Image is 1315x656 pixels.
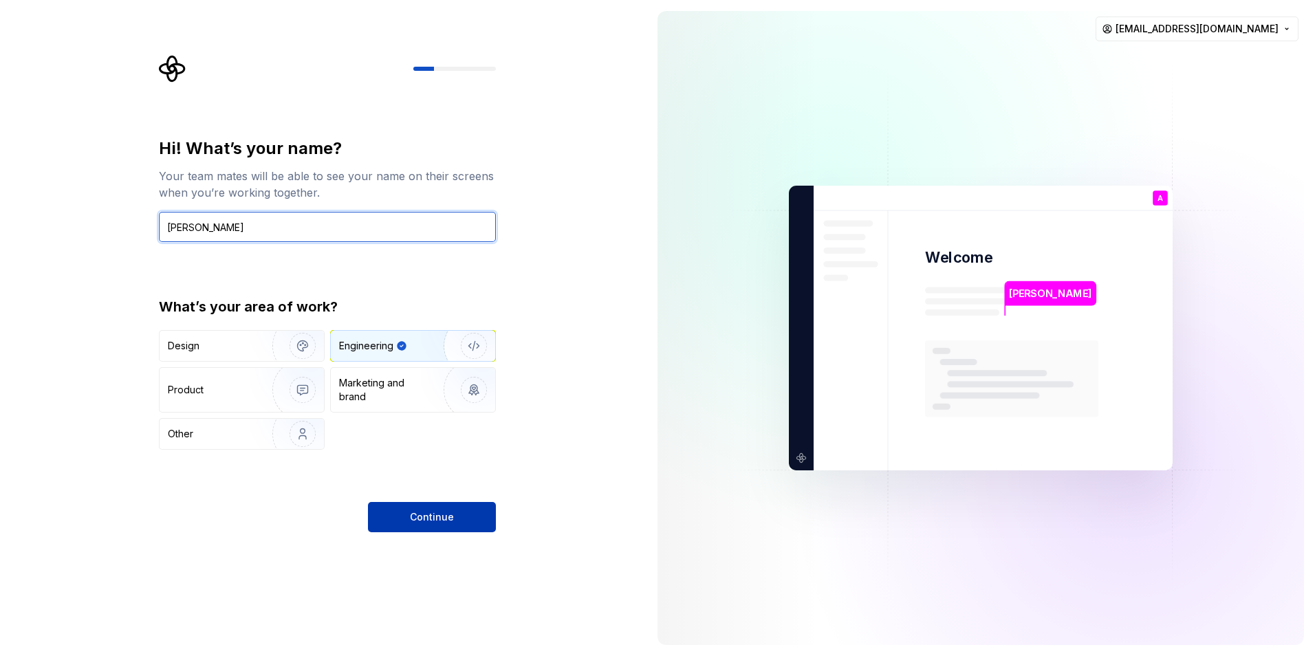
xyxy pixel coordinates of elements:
[1116,22,1279,36] span: [EMAIL_ADDRESS][DOMAIN_NAME]
[1096,17,1298,41] button: [EMAIL_ADDRESS][DOMAIN_NAME]
[1153,206,1167,213] p: You
[168,339,199,353] div: Design
[159,168,496,201] div: Your team mates will be able to see your name on their screens when you’re working together.
[159,55,186,83] svg: Supernova Logo
[1158,195,1163,202] p: A
[168,383,204,397] div: Product
[1018,417,1096,435] p: [PERSON_NAME]
[159,212,496,242] input: Han Solo
[410,510,454,524] span: Continue
[159,297,496,316] div: What’s your area of work?
[168,427,193,441] div: Other
[159,138,496,160] div: Hi! What’s your name?
[368,502,496,532] button: Continue
[339,339,393,353] div: Engineering
[1009,286,1091,301] p: [PERSON_NAME]
[925,248,992,267] p: Welcome
[339,376,432,404] div: Marketing and brand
